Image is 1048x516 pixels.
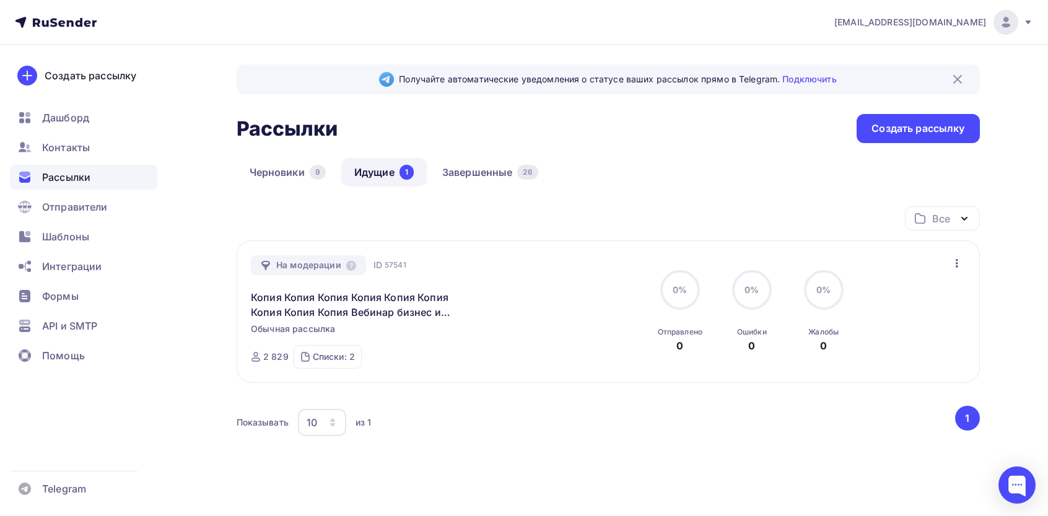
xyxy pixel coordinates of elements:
[905,206,980,230] button: Все
[373,259,382,271] span: ID
[745,284,759,295] span: 0%
[45,68,136,83] div: Создать рассылку
[356,416,372,429] div: из 1
[429,158,551,186] a: Завершенные26
[42,229,89,244] span: Шаблоны
[10,165,157,190] a: Рассылки
[400,165,414,180] div: 1
[808,327,839,337] div: Жалобы
[42,199,108,214] span: Отправители
[251,290,463,320] a: Копия Копия Копия Копия Копия Копия Копия Копия Копия Вебинар бизнес и маркетинг для заказчиков
[263,351,289,363] div: 2 829
[42,318,97,333] span: API и SMTP
[42,110,89,125] span: Дашборд
[658,327,702,337] div: Отправлено
[953,406,980,431] ul: Pagination
[737,327,767,337] div: Ошибки
[955,406,980,431] button: Go to page 1
[834,10,1033,35] a: [EMAIL_ADDRESS][DOMAIN_NAME]
[10,105,157,130] a: Дашборд
[42,170,90,185] span: Рассылки
[820,338,827,353] div: 0
[307,415,317,430] div: 10
[42,481,86,496] span: Telegram
[10,195,157,219] a: Отправители
[10,135,157,160] a: Контакты
[834,16,986,28] span: [EMAIL_ADDRESS][DOMAIN_NAME]
[10,284,157,308] a: Формы
[310,165,326,180] div: 9
[251,323,335,335] span: Обычная рассылка
[251,255,366,275] div: На модерации
[932,211,950,226] div: Все
[10,224,157,249] a: Шаблоны
[42,259,102,274] span: Интеграции
[313,351,355,363] div: Списки: 2
[341,158,427,186] a: Идущие1
[42,348,85,363] span: Помощь
[297,408,347,437] button: 10
[748,338,755,353] div: 0
[782,74,836,84] a: Подключить
[237,158,339,186] a: Черновики9
[399,73,836,85] span: Получайте автоматические уведомления о статусе ваших рассылок прямо в Telegram.
[379,72,394,87] img: Telegram
[42,289,79,304] span: Формы
[42,140,90,155] span: Контакты
[517,165,538,180] div: 26
[816,284,831,295] span: 0%
[237,116,338,141] h2: Рассылки
[237,416,289,429] div: Показывать
[871,121,964,136] div: Создать рассылку
[676,338,683,353] div: 0
[385,259,406,271] span: 57541
[673,284,687,295] span: 0%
